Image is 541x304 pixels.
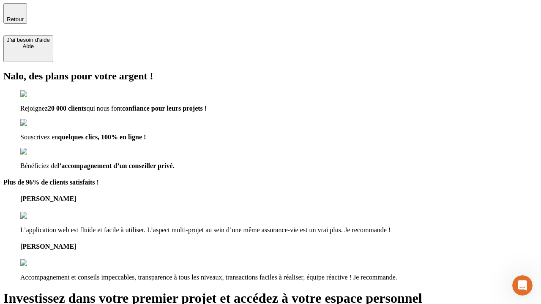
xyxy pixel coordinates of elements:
div: Aide [7,43,50,49]
img: reviews stars [20,212,62,220]
img: reviews stars [20,259,62,267]
h4: Plus de 96% de clients satisfaits ! [3,179,538,186]
span: qui nous font [86,105,122,112]
p: Accompagnement et conseils impeccables, transparence à tous les niveaux, transactions faciles à r... [20,274,538,281]
span: Retour [7,16,24,22]
h2: Nalo, des plans pour votre argent ! [3,71,538,82]
span: Rejoignez [20,105,48,112]
p: L’application web est fluide et facile à utiliser. L’aspect multi-projet au sein d’une même assur... [20,226,538,234]
span: confiance pour leurs projets ! [122,105,207,112]
span: l’accompagnement d’un conseiller privé. [57,162,175,169]
h4: [PERSON_NAME] [20,243,538,250]
span: Souscrivez en [20,133,58,141]
button: J’ai besoin d'aideAide [3,35,53,62]
button: Retour [3,3,27,24]
img: checkmark [20,90,57,98]
div: J’ai besoin d'aide [7,37,50,43]
img: checkmark [20,119,57,127]
span: Bénéficiez de [20,162,57,169]
img: checkmark [20,148,57,155]
h4: [PERSON_NAME] [20,195,538,203]
span: quelques clics, 100% en ligne ! [58,133,146,141]
iframe: Intercom live chat [512,275,533,296]
span: 20 000 clients [48,105,87,112]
